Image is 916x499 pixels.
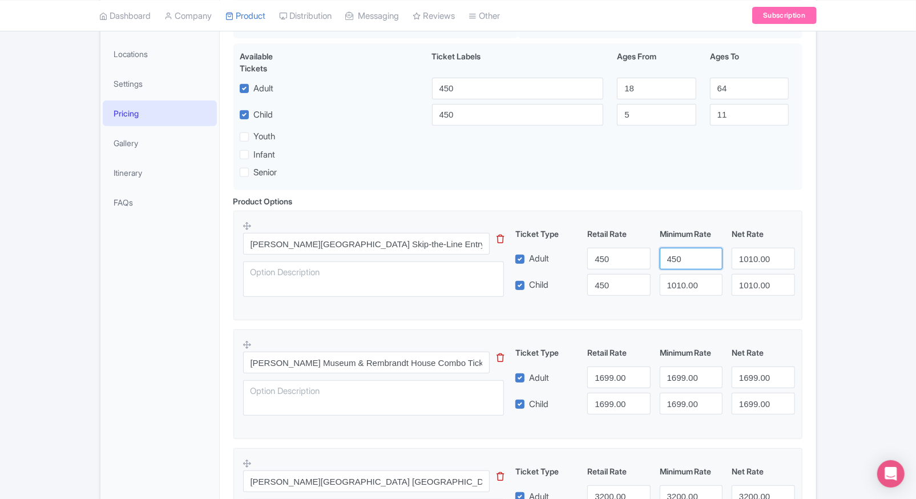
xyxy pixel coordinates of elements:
label: Child [529,398,548,411]
a: Pricing [103,100,217,126]
input: 0.0 [732,248,794,269]
a: FAQs [103,190,217,215]
input: 0.0 [587,393,650,415]
input: 0.0 [732,274,794,296]
label: Adult [529,372,549,385]
div: Net Rate [727,347,799,359]
input: Option Name [243,233,490,255]
input: Child [432,104,604,126]
div: Open Intercom Messenger [877,460,905,488]
input: 0.0 [587,367,650,388]
div: Minimum Rate [655,465,727,477]
div: Available Tickets [240,50,301,74]
div: Minimum Rate [655,347,727,359]
input: 0.0 [660,367,723,388]
input: 0.0 [587,248,650,269]
input: Adult [432,78,604,99]
div: Retail Rate [583,228,655,240]
input: 0.0 [660,248,723,269]
input: 0.0 [732,393,794,415]
a: Itinerary [103,160,217,186]
label: Adult [253,82,273,95]
div: Net Rate [727,228,799,240]
input: 0.0 [732,367,794,388]
label: Child [253,108,273,122]
label: Infant [253,148,275,162]
input: 0.0 [587,274,650,296]
div: Minimum Rate [655,228,727,240]
label: Adult [529,252,549,265]
a: Gallery [103,130,217,156]
input: Option Name [243,352,490,373]
div: Ticket Type [511,347,583,359]
div: Ticket Type [511,228,583,240]
div: Retail Rate [583,347,655,359]
label: Senior [253,166,277,179]
label: Youth [253,130,275,143]
div: Product Options [233,195,293,207]
input: 0.0 [660,274,723,296]
input: Option Name [243,470,490,492]
div: Ages To [703,50,796,74]
div: Ticket Labels [425,50,611,74]
div: Net Rate [727,465,799,477]
input: 0.0 [660,393,723,415]
div: Ticket Type [511,465,583,477]
a: Subscription [752,7,816,24]
label: Child [529,279,548,292]
a: Locations [103,41,217,67]
div: Retail Rate [583,465,655,477]
div: Ages From [610,50,703,74]
a: Settings [103,71,217,96]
